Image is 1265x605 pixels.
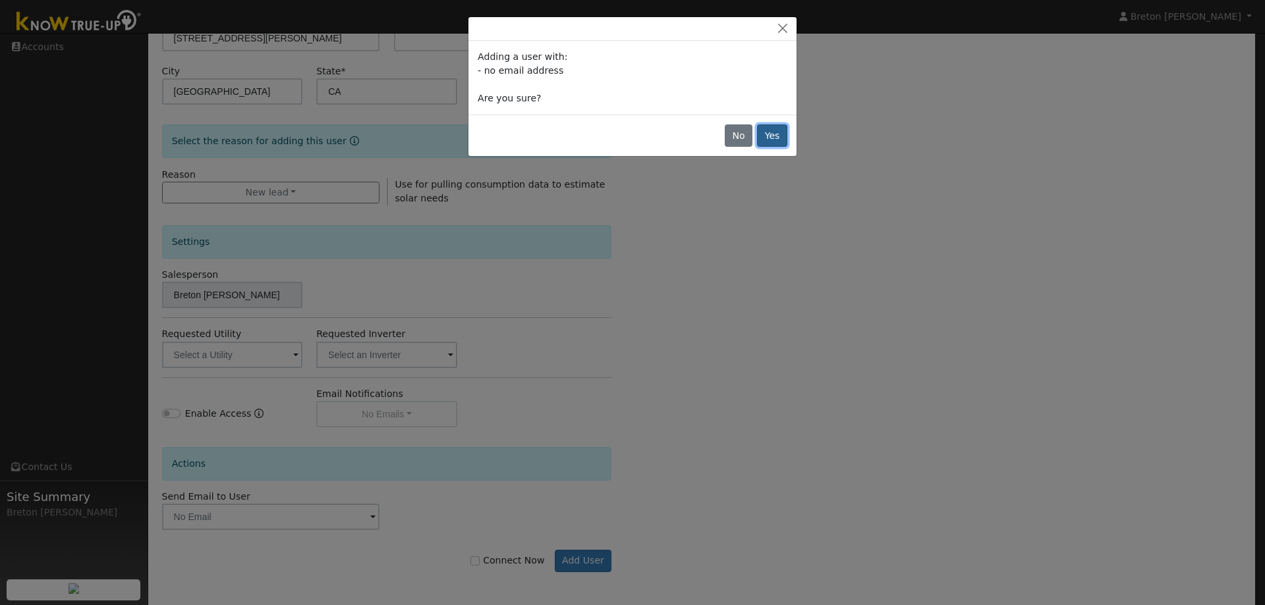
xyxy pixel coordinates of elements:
button: Close [773,22,792,36]
span: Are you sure? [478,93,541,103]
span: - no email address [478,65,563,76]
button: Yes [757,124,787,147]
span: Adding a user with: [478,51,567,62]
button: No [725,124,752,147]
